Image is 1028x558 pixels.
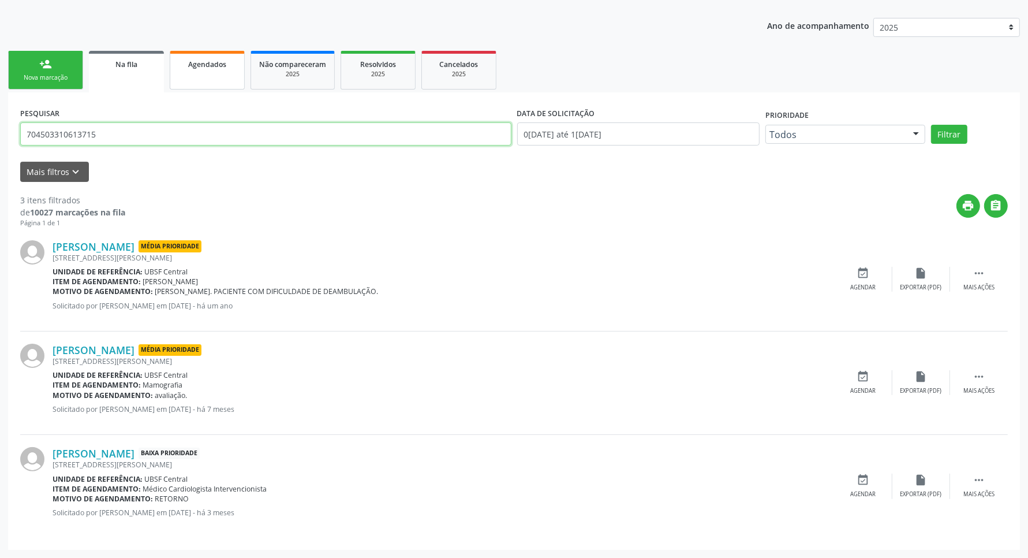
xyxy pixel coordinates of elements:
[53,390,153,400] b: Motivo de agendamento:
[990,199,1003,212] i: 
[20,194,125,206] div: 3 itens filtrados
[20,447,44,471] img: img
[143,484,267,494] span: Médico Cardiologista Intervencionista
[53,474,143,484] b: Unidade de referência:
[115,59,137,69] span: Na fila
[139,448,200,460] span: Baixa Prioridade
[53,508,835,518] p: Solicitado por [PERSON_NAME] em [DATE] - há 3 meses
[139,344,201,356] span: Média Prioridade
[53,460,835,470] div: [STREET_ADDRESS][PERSON_NAME]
[143,277,199,287] span: [PERSON_NAME]
[53,494,153,504] b: Motivo de agendamento:
[973,370,985,383] i: 
[53,447,134,460] a: [PERSON_NAME]
[440,59,479,69] span: Cancelados
[915,474,928,486] i: insert_drive_file
[155,494,189,504] span: RETORNO
[145,267,188,277] span: UBSF Central
[900,387,942,395] div: Exportar (PDF)
[962,199,975,212] i: print
[973,267,985,280] i: 
[767,18,869,32] p: Ano de acompanhamento
[963,490,995,499] div: Mais ações
[53,356,835,366] div: [STREET_ADDRESS][PERSON_NAME]
[53,380,141,390] b: Item de agendamento:
[956,194,980,218] button: print
[145,474,188,484] span: UBSF Central
[30,207,125,218] strong: 10027 marcações na fila
[53,344,134,356] a: [PERSON_NAME]
[857,267,870,280] i: event_available
[20,218,125,228] div: Página 1 de 1
[53,267,143,277] b: Unidade de referência:
[53,277,141,287] b: Item de agendamento:
[900,284,942,292] div: Exportar (PDF)
[963,284,995,292] div: Mais ações
[851,284,876,292] div: Agendar
[53,240,134,253] a: [PERSON_NAME]
[17,73,74,82] div: Nova marcação
[20,122,511,146] input: Nome, CNS
[857,474,870,486] i: event_available
[20,105,59,122] label: PESQUISAR
[188,59,226,69] span: Agendados
[20,240,44,265] img: img
[851,490,876,499] div: Agendar
[145,370,188,380] span: UBSF Central
[973,474,985,486] i: 
[53,370,143,380] b: Unidade de referência:
[39,58,52,70] div: person_add
[851,387,876,395] div: Agendar
[20,206,125,218] div: de
[70,166,83,178] i: keyboard_arrow_down
[53,404,835,414] p: Solicitado por [PERSON_NAME] em [DATE] - há 7 meses
[259,59,326,69] span: Não compareceram
[430,70,488,79] div: 2025
[517,105,595,122] label: DATA DE SOLICITAÇÃO
[915,267,928,280] i: insert_drive_file
[20,344,44,368] img: img
[139,240,201,252] span: Média Prioridade
[360,59,396,69] span: Resolvidos
[53,484,141,494] b: Item de agendamento:
[963,387,995,395] div: Mais ações
[769,129,902,140] span: Todos
[900,490,942,499] div: Exportar (PDF)
[857,370,870,383] i: event_available
[931,125,967,144] button: Filtrar
[53,301,835,311] p: Solicitado por [PERSON_NAME] em [DATE] - há um ano
[155,390,188,400] span: avaliação.
[53,287,153,296] b: Motivo de agendamento:
[20,162,89,182] button: Mais filtroskeyboard_arrow_down
[915,370,928,383] i: insert_drive_file
[155,287,379,296] span: [PERSON_NAME]. PACIENTE COM DIFICULDADE DE DEAMBULAÇÃO.
[984,194,1008,218] button: 
[259,70,326,79] div: 2025
[349,70,407,79] div: 2025
[517,122,760,146] input: Selecione um intervalo
[765,107,809,125] label: Prioridade
[53,253,835,263] div: [STREET_ADDRESS][PERSON_NAME]
[143,380,183,390] span: Mamografia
